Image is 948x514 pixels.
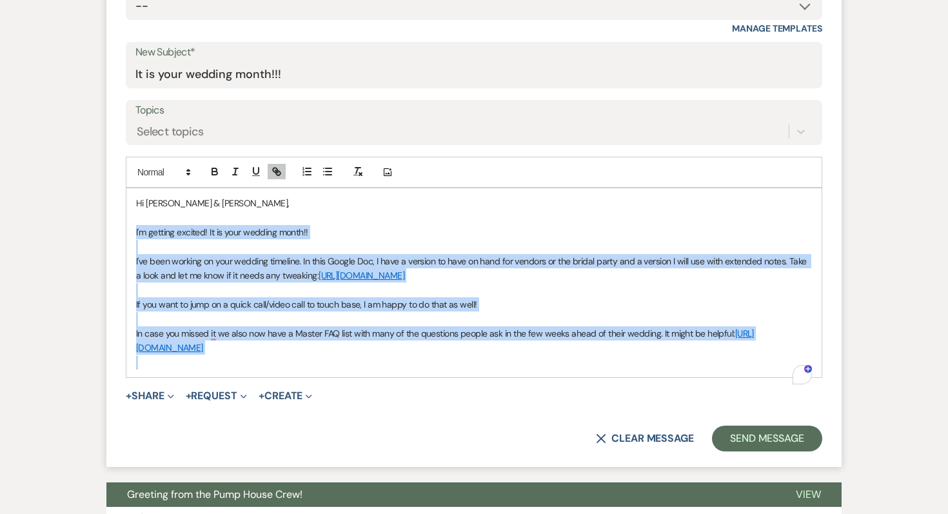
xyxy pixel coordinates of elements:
[775,482,842,507] button: View
[259,391,264,401] span: +
[186,391,247,401] button: Request
[126,391,132,401] span: +
[136,326,812,355] p: In case you missed it we also now have a Master FAQ list with many of the questions people ask in...
[319,270,404,281] a: [URL][DOMAIN_NAME]
[186,391,192,401] span: +
[136,328,754,353] a: [URL][DOMAIN_NAME]
[596,433,694,444] button: Clear message
[126,391,174,401] button: Share
[796,488,821,501] span: View
[259,391,312,401] button: Create
[136,254,812,283] p: I've been working on your wedding timeline. In this Google Doc, I have a version to have on hand ...
[136,225,812,239] p: I'm getting excited! It is your wedding month!!
[712,426,822,451] button: Send Message
[126,188,822,377] div: To enrich screen reader interactions, please activate Accessibility in Grammarly extension settings
[135,101,813,120] label: Topics
[136,196,812,210] p: Hi [PERSON_NAME] & [PERSON_NAME],
[137,123,204,141] div: Select topics
[127,488,302,501] span: Greeting from the Pump House Crew!
[136,297,812,311] p: If you want to jump on a quick call/video call to touch base, I am happy to do that as well!
[732,23,822,34] a: Manage Templates
[106,482,775,507] button: Greeting from the Pump House Crew!
[135,43,813,62] label: New Subject*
